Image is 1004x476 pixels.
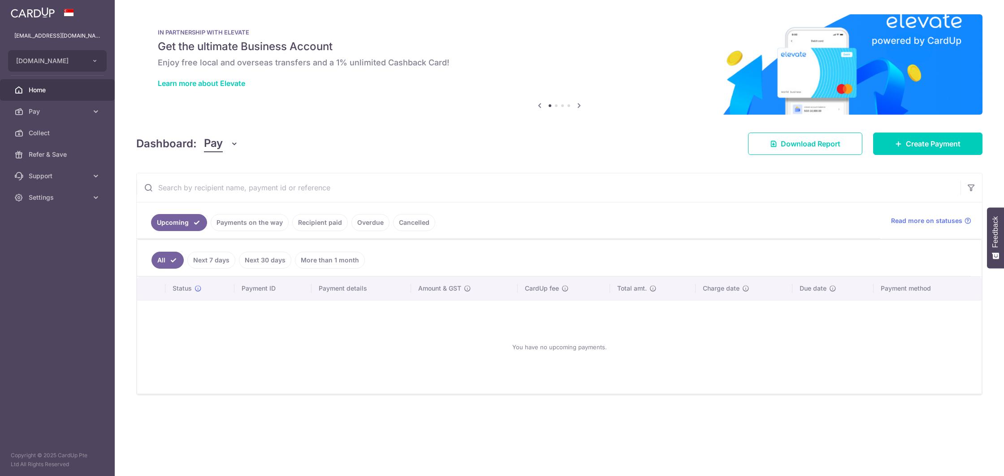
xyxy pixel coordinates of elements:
span: Amount & GST [418,284,461,293]
span: Settings [29,193,88,202]
a: Create Payment [873,133,982,155]
span: Pay [204,135,223,152]
a: All [151,252,184,269]
button: [DOMAIN_NAME] [8,50,107,72]
span: Support [29,172,88,180]
a: More than 1 month [295,252,365,269]
a: Upcoming [151,214,207,231]
h4: Dashboard: [136,136,197,152]
span: Charge date [703,284,740,293]
span: [DOMAIN_NAME] [16,56,82,65]
h5: Get the ultimate Business Account [158,39,961,54]
button: Pay [204,135,238,152]
span: Download Report [781,138,840,149]
a: Learn more about Elevate [158,79,245,88]
p: [EMAIL_ADDRESS][DOMAIN_NAME] [14,31,100,40]
span: Refer & Save [29,150,88,159]
span: Read more on statuses [891,216,962,225]
button: Feedback - Show survey [987,207,1004,268]
a: Cancelled [393,214,435,231]
p: IN PARTNERSHIP WITH ELEVATE [158,29,961,36]
a: Next 30 days [239,252,291,269]
input: Search by recipient name, payment id or reference [137,173,961,202]
a: Read more on statuses [891,216,971,225]
a: Payments on the way [211,214,289,231]
span: Home [29,86,88,94]
img: Renovation banner [136,14,982,115]
div: You have no upcoming payments. [148,308,971,386]
span: Total amt. [617,284,647,293]
a: Recipient paid [292,214,348,231]
span: Status [173,284,192,293]
h6: Enjoy free local and overseas transfers and a 1% unlimited Cashback Card! [158,57,961,68]
th: Payment ID [234,277,311,300]
a: Download Report [748,133,862,155]
span: Collect [29,129,88,137]
span: Feedback [991,216,1000,248]
span: Create Payment [906,138,961,149]
span: Due date [800,284,827,293]
span: CardUp fee [525,284,559,293]
span: Pay [29,107,88,116]
th: Payment details [312,277,411,300]
th: Payment method [874,277,982,300]
img: CardUp [11,7,55,18]
a: Overdue [351,214,389,231]
a: Next 7 days [187,252,235,269]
